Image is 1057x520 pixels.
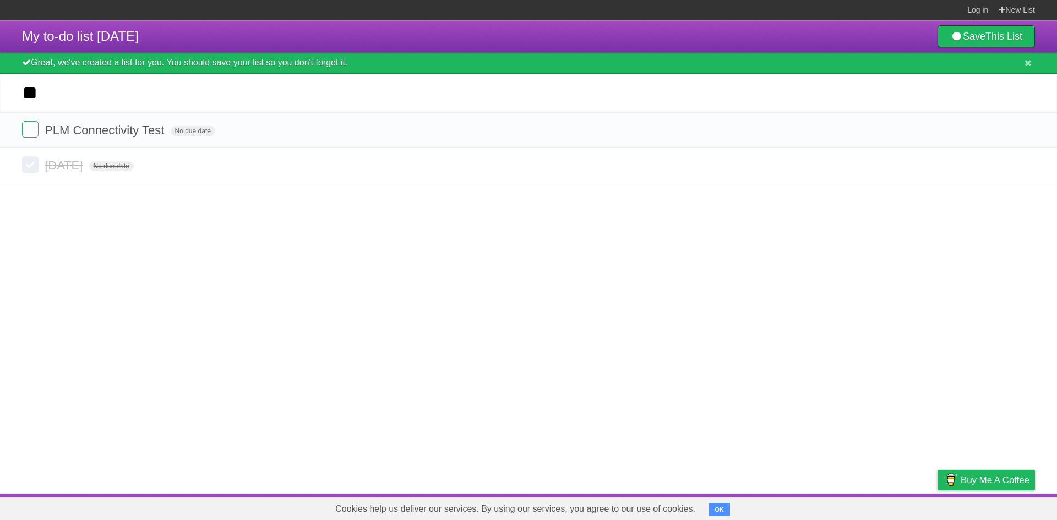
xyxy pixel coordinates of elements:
[961,470,1029,490] span: Buy me a coffee
[22,29,139,43] span: My to-do list [DATE]
[324,498,706,520] span: Cookies help us deliver our services. By using our services, you agree to our use of cookies.
[791,496,814,517] a: About
[938,25,1035,47] a: SaveThis List
[89,161,134,171] span: No due date
[22,121,39,138] label: Done
[22,156,39,173] label: Done
[923,496,952,517] a: Privacy
[943,470,958,489] img: Buy me a coffee
[827,496,872,517] a: Developers
[886,496,910,517] a: Terms
[985,31,1022,42] b: This List
[966,496,1035,517] a: Suggest a feature
[45,123,167,137] span: PLM Connectivity Test
[171,126,215,136] span: No due date
[709,503,730,516] button: OK
[45,158,85,172] span: [DATE]
[938,470,1035,490] a: Buy me a coffee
